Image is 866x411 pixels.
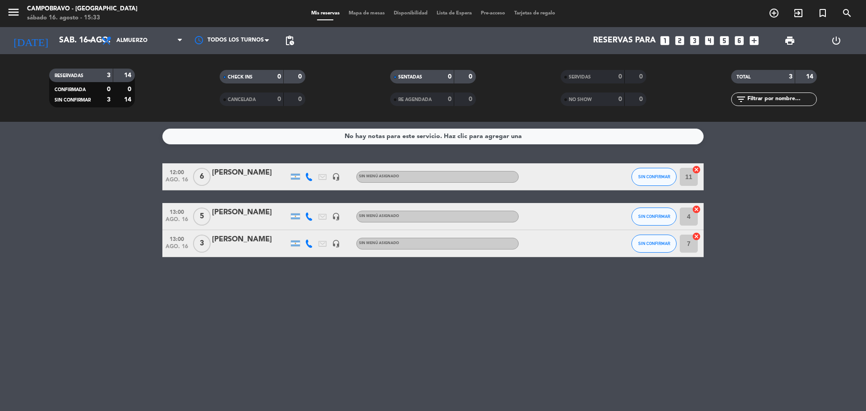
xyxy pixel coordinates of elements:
[674,35,686,46] i: looks_two
[817,8,828,18] i: turned_in_not
[831,35,842,46] i: power_settings_new
[344,11,389,16] span: Mapa de mesas
[638,241,670,246] span: SIN CONFIRMAR
[332,240,340,248] i: headset_mic
[510,11,560,16] span: Tarjetas de regalo
[638,214,670,219] span: SIN CONFIRMAR
[284,35,295,46] span: pending_actions
[193,208,211,226] span: 5
[359,241,399,245] span: Sin menú asignado
[107,97,111,103] strong: 3
[704,35,715,46] i: looks_4
[733,35,745,46] i: looks_6
[692,232,701,241] i: cancel
[332,173,340,181] i: headset_mic
[7,31,55,51] i: [DATE]
[398,75,422,79] span: SENTADAS
[842,8,852,18] i: search
[719,35,730,46] i: looks_5
[277,74,281,80] strong: 0
[813,27,859,54] div: LOG OUT
[769,8,779,18] i: add_circle_outline
[784,35,795,46] span: print
[298,74,304,80] strong: 0
[166,217,188,227] span: ago. 16
[332,212,340,221] i: headset_mic
[389,11,432,16] span: Disponibilidad
[7,5,20,22] button: menu
[124,97,133,103] strong: 14
[806,74,815,80] strong: 14
[793,8,804,18] i: exit_to_app
[166,206,188,217] span: 13:00
[639,96,645,102] strong: 0
[692,205,701,214] i: cancel
[398,97,432,102] span: RE AGENDADA
[569,97,592,102] span: NO SHOW
[345,131,522,142] div: No hay notas para este servicio. Haz clic para agregar una
[193,168,211,186] span: 6
[116,37,147,44] span: Almuerzo
[307,11,344,16] span: Mis reservas
[659,35,671,46] i: looks_one
[789,74,792,80] strong: 3
[569,75,591,79] span: SERVIDAS
[359,175,399,178] span: Sin menú asignado
[166,244,188,254] span: ago. 16
[193,235,211,253] span: 3
[692,165,701,174] i: cancel
[618,96,622,102] strong: 0
[124,72,133,79] strong: 14
[212,234,289,245] div: [PERSON_NAME]
[228,97,256,102] span: CANCELADA
[359,214,399,218] span: Sin menú asignado
[618,74,622,80] strong: 0
[166,233,188,244] span: 13:00
[593,36,656,45] span: Reservas para
[55,74,83,78] span: RESERVADAS
[298,96,304,102] strong: 0
[212,207,289,218] div: [PERSON_NAME]
[55,88,86,92] span: CONFIRMADA
[639,74,645,80] strong: 0
[631,168,677,186] button: SIN CONFIRMAR
[166,166,188,177] span: 12:00
[27,5,138,14] div: Campobravo - [GEOGRAPHIC_DATA]
[107,72,111,79] strong: 3
[277,96,281,102] strong: 0
[107,86,111,92] strong: 0
[166,177,188,187] span: ago. 16
[448,96,451,102] strong: 0
[469,96,474,102] strong: 0
[746,94,816,104] input: Filtrar por nombre...
[128,86,133,92] strong: 0
[432,11,476,16] span: Lista de Espera
[476,11,510,16] span: Pre-acceso
[84,35,95,46] i: arrow_drop_down
[748,35,760,46] i: add_box
[27,14,138,23] div: sábado 16. agosto - 15:33
[448,74,451,80] strong: 0
[737,75,751,79] span: TOTAL
[631,208,677,226] button: SIN CONFIRMAR
[638,174,670,179] span: SIN CONFIRMAR
[55,98,91,102] span: SIN CONFIRMAR
[469,74,474,80] strong: 0
[7,5,20,19] i: menu
[631,235,677,253] button: SIN CONFIRMAR
[228,75,253,79] span: CHECK INS
[689,35,700,46] i: looks_3
[736,94,746,105] i: filter_list
[212,167,289,179] div: [PERSON_NAME]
